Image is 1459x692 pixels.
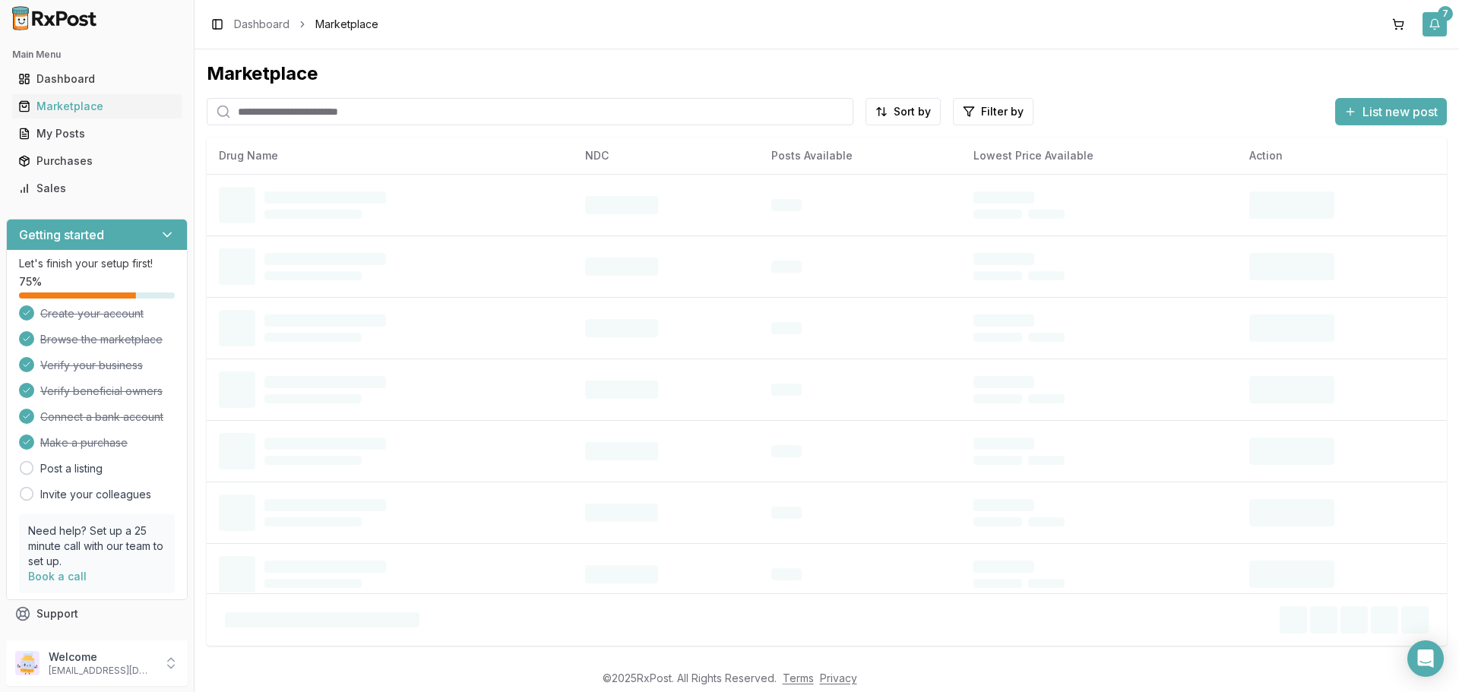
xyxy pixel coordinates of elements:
[12,65,182,93] a: Dashboard
[6,176,188,201] button: Sales
[19,256,175,271] p: Let's finish your setup first!
[12,175,182,202] a: Sales
[49,665,154,677] p: [EMAIL_ADDRESS][DOMAIN_NAME]
[12,120,182,147] a: My Posts
[234,17,378,32] nav: breadcrumb
[6,627,188,655] button: Feedback
[40,435,128,450] span: Make a purchase
[234,17,290,32] a: Dashboard
[40,409,163,425] span: Connect a bank account
[783,671,814,684] a: Terms
[40,306,144,321] span: Create your account
[573,137,759,174] th: NDC
[961,137,1238,174] th: Lowest Price Available
[6,122,188,146] button: My Posts
[18,181,176,196] div: Sales
[19,226,104,244] h3: Getting started
[6,67,188,91] button: Dashboard
[894,104,931,119] span: Sort by
[953,98,1033,125] button: Filter by
[28,523,166,569] p: Need help? Set up a 25 minute call with our team to set up.
[18,153,176,169] div: Purchases
[18,126,176,141] div: My Posts
[207,137,573,174] th: Drug Name
[12,93,182,120] a: Marketplace
[18,71,176,87] div: Dashboard
[1335,106,1447,121] a: List new post
[40,332,163,347] span: Browse the marketplace
[6,94,188,118] button: Marketplace
[820,671,857,684] a: Privacy
[6,149,188,173] button: Purchases
[15,651,40,675] img: User avatar
[1335,98,1447,125] button: List new post
[40,487,151,502] a: Invite your colleagues
[28,570,87,583] a: Book a call
[315,17,378,32] span: Marketplace
[1407,640,1444,677] div: Open Intercom Messenger
[6,600,188,627] button: Support
[981,104,1024,119] span: Filter by
[49,649,154,665] p: Welcome
[36,634,88,649] span: Feedback
[759,137,961,174] th: Posts Available
[207,62,1447,86] div: Marketplace
[40,358,143,373] span: Verify your business
[866,98,941,125] button: Sort by
[1438,6,1453,21] div: 7
[19,274,42,289] span: 75 %
[40,384,163,399] span: Verify beneficial owners
[1423,12,1447,36] button: 7
[1237,137,1447,174] th: Action
[6,6,103,30] img: RxPost Logo
[40,461,103,476] a: Post a listing
[18,99,176,114] div: Marketplace
[12,147,182,175] a: Purchases
[12,49,182,61] h2: Main Menu
[1362,103,1438,121] span: List new post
